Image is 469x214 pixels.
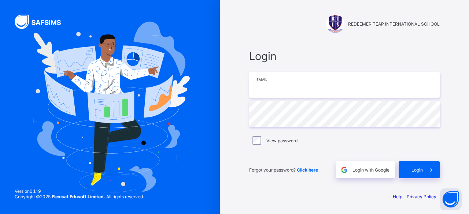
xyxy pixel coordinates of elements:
[297,167,318,173] a: Click here
[249,167,318,173] span: Forgot your password?
[15,194,144,199] span: Copyright © 2025 All rights reserved.
[15,15,70,29] img: SAFSIMS Logo
[407,194,436,199] a: Privacy Policy
[340,166,348,174] img: google.396cfc9801f0270233282035f929180a.svg
[52,194,105,199] strong: Flexisaf Edusoft Limited.
[15,188,144,194] span: Version 0.1.19
[440,188,462,210] button: Open asap
[30,22,189,193] img: Hero Image
[411,167,423,173] span: Login
[393,194,402,199] a: Help
[348,21,440,27] span: REDEEMER TEAP INTERNATIONAL SCHOOL
[249,50,440,63] span: Login
[266,138,298,143] label: View password
[352,167,389,173] span: Login with Google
